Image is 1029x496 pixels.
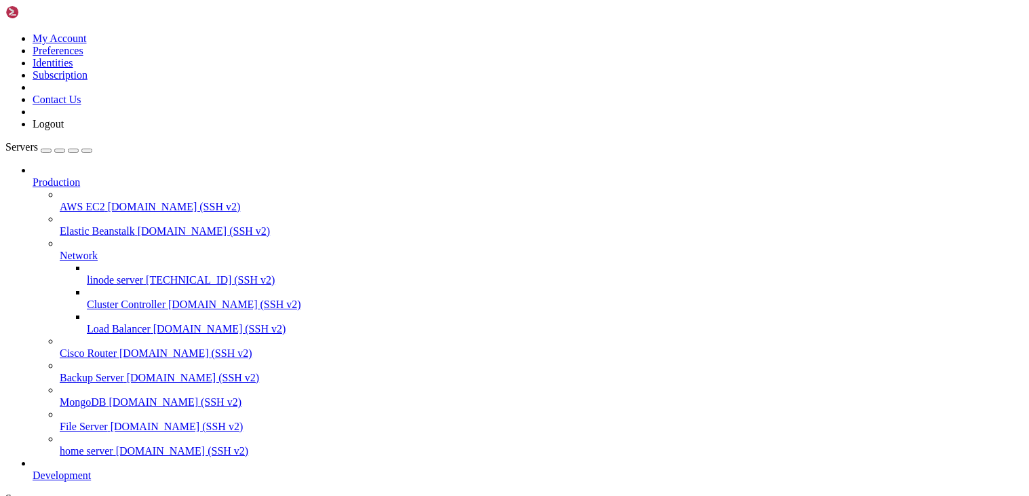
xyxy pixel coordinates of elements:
[87,323,1024,335] a: Load Balancer [DOMAIN_NAME] (SSH v2)
[111,421,244,432] span: [DOMAIN_NAME] (SSH v2)
[87,323,151,335] span: Load Balancer
[168,299,301,310] span: [DOMAIN_NAME] (SSH v2)
[33,69,88,81] a: Subscription
[5,141,38,153] span: Servers
[60,372,1024,384] a: Backup Server [DOMAIN_NAME] (SSH v2)
[87,262,1024,286] li: linode server [TECHNICAL_ID] (SSH v2)
[60,347,117,359] span: Cisco Router
[33,45,83,56] a: Preferences
[87,286,1024,311] li: Cluster Controller [DOMAIN_NAME] (SSH v2)
[60,213,1024,237] li: Elastic Beanstalk [DOMAIN_NAME] (SSH v2)
[60,237,1024,335] li: Network
[127,372,260,383] span: [DOMAIN_NAME] (SSH v2)
[60,372,124,383] span: Backup Server
[60,421,1024,433] a: File Server [DOMAIN_NAME] (SSH v2)
[5,141,92,153] a: Servers
[33,470,91,481] span: Development
[33,176,80,188] span: Production
[60,225,135,237] span: Elastic Beanstalk
[60,445,1024,457] a: home server [DOMAIN_NAME] (SSH v2)
[60,201,1024,213] a: AWS EC2 [DOMAIN_NAME] (SSH v2)
[60,445,113,457] span: home server
[60,384,1024,408] li: MongoDB [DOMAIN_NAME] (SSH v2)
[33,118,64,130] a: Logout
[60,347,1024,360] a: Cisco Router [DOMAIN_NAME] (SSH v2)
[33,164,1024,457] li: Production
[60,396,106,408] span: MongoDB
[33,457,1024,482] li: Development
[60,335,1024,360] li: Cisco Router [DOMAIN_NAME] (SSH v2)
[33,470,1024,482] a: Development
[108,201,241,212] span: [DOMAIN_NAME] (SSH v2)
[87,274,1024,286] a: linode server [TECHNICAL_ID] (SSH v2)
[33,176,1024,189] a: Production
[146,274,275,286] span: [TECHNICAL_ID] (SSH v2)
[87,311,1024,335] li: Load Balancer [DOMAIN_NAME] (SSH v2)
[60,433,1024,457] li: home server [DOMAIN_NAME] (SSH v2)
[33,57,73,69] a: Identities
[60,225,1024,237] a: Elastic Beanstalk [DOMAIN_NAME] (SSH v2)
[87,274,143,286] span: linode server
[5,5,83,19] img: Shellngn
[116,445,249,457] span: [DOMAIN_NAME] (SSH v2)
[60,250,1024,262] a: Network
[60,250,98,261] span: Network
[60,189,1024,213] li: AWS EC2 [DOMAIN_NAME] (SSH v2)
[109,396,241,408] span: [DOMAIN_NAME] (SSH v2)
[60,396,1024,408] a: MongoDB [DOMAIN_NAME] (SSH v2)
[138,225,271,237] span: [DOMAIN_NAME] (SSH v2)
[60,421,108,432] span: File Server
[60,408,1024,433] li: File Server [DOMAIN_NAME] (SSH v2)
[119,347,252,359] span: [DOMAIN_NAME] (SSH v2)
[87,299,1024,311] a: Cluster Controller [DOMAIN_NAME] (SSH v2)
[60,201,105,212] span: AWS EC2
[87,299,166,310] span: Cluster Controller
[60,360,1024,384] li: Backup Server [DOMAIN_NAME] (SSH v2)
[153,323,286,335] span: [DOMAIN_NAME] (SSH v2)
[33,94,81,105] a: Contact Us
[33,33,87,44] a: My Account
